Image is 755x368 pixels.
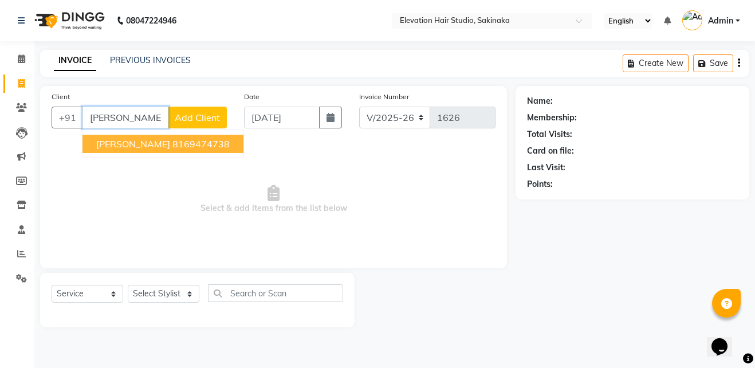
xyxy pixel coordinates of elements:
[168,107,227,128] button: Add Client
[527,128,572,140] div: Total Visits:
[54,50,96,71] a: INVOICE
[527,178,553,190] div: Points:
[110,55,191,65] a: PREVIOUS INVOICES
[244,92,259,102] label: Date
[82,107,168,128] input: Search by Name/Mobile/Email/Code
[52,107,84,128] button: +91
[682,10,702,30] img: Admin
[707,322,744,357] iframe: chat widget
[52,92,70,102] label: Client
[693,54,733,72] button: Save
[52,142,496,257] span: Select & add items from the list below
[359,92,409,102] label: Invoice Number
[527,162,565,174] div: Last Visit:
[175,112,220,123] span: Add Client
[126,5,176,37] b: 08047224946
[29,5,108,37] img: logo
[527,112,577,124] div: Membership:
[708,15,733,27] span: Admin
[96,138,170,150] span: [PERSON_NAME]
[172,138,230,150] ngb-highlight: 8169474738
[527,145,574,157] div: Card on file:
[208,284,343,302] input: Search or Scan
[623,54,689,72] button: Create New
[527,95,553,107] div: Name:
